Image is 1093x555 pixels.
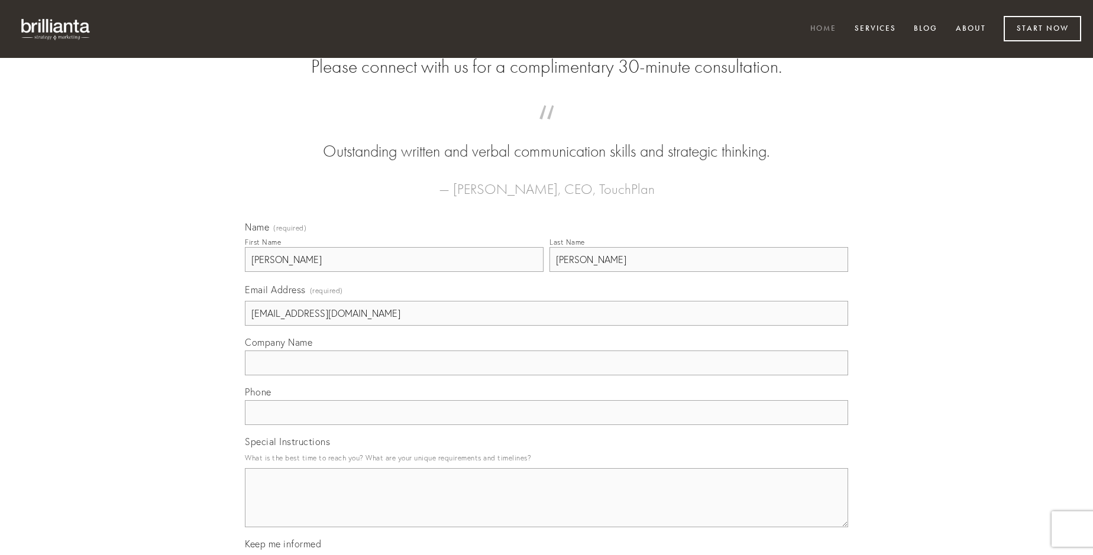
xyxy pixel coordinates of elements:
[273,225,306,232] span: (required)
[310,283,343,298] span: (required)
[245,56,848,78] h2: Please connect with us for a complimentary 30-minute consultation.
[245,238,281,246] div: First Name
[245,221,269,233] span: Name
[948,20,994,39] a: About
[245,336,312,348] span: Company Name
[245,450,848,466] p: What is the best time to reach you? What are your unique requirements and timelines?
[1004,16,1081,41] a: Start Now
[264,163,829,201] figcaption: — [PERSON_NAME], CEO, TouchPlan
[264,117,829,140] span: “
[245,284,306,296] span: Email Address
[245,436,330,447] span: Special Instructions
[803,20,844,39] a: Home
[264,117,829,163] blockquote: Outstanding written and verbal communication skills and strategic thinking.
[847,20,904,39] a: Services
[245,538,321,550] span: Keep me informed
[549,238,585,246] div: Last Name
[245,386,271,398] span: Phone
[906,20,945,39] a: Blog
[12,12,101,46] img: brillianta - research, strategy, marketing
